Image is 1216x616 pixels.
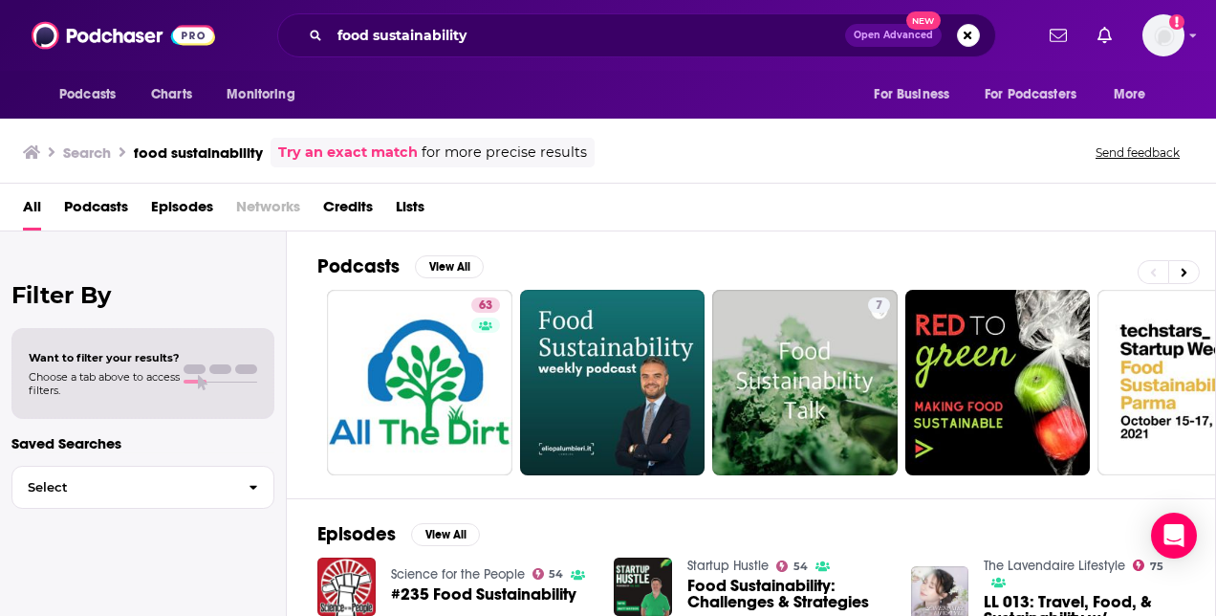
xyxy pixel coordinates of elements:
[776,561,808,572] a: 54
[59,81,116,108] span: Podcasts
[614,558,672,616] img: Food Sustainability: Challenges & Strategies
[712,290,898,475] a: 7
[845,24,942,47] button: Open AdvancedNew
[411,523,480,546] button: View All
[391,566,525,583] a: Science for the People
[1142,14,1184,56] img: User Profile
[64,191,128,231] a: Podcasts
[134,143,263,162] h3: food sustainability
[278,142,418,164] a: Try an exact match
[327,290,512,475] a: 63
[1142,14,1184,56] button: Show profile menu
[479,297,492,316] span: 63
[1042,19,1075,52] a: Show notifications dropdown
[1150,562,1163,571] span: 75
[868,297,890,313] a: 7
[687,578,888,610] a: Food Sustainability: Challenges & Strategies
[985,81,1076,108] span: For Podcasters
[236,191,300,231] span: Networks
[317,522,396,546] h2: Episodes
[213,77,319,113] button: open menu
[317,558,376,616] img: #235 Food Sustainability
[317,254,400,278] h2: Podcasts
[984,558,1125,574] a: The Lavendaire Lifestyle
[12,481,233,494] span: Select
[422,142,587,164] span: for more precise results
[972,77,1104,113] button: open menu
[391,586,576,603] a: #235 Food Sustainability
[396,191,424,231] a: Lists
[11,434,274,452] p: Saved Searches
[227,81,294,108] span: Monitoring
[151,81,192,108] span: Charts
[11,466,274,509] button: Select
[854,31,933,40] span: Open Advanced
[1151,513,1197,559] div: Open Intercom Messenger
[11,281,274,309] h2: Filter By
[1133,560,1163,571] a: 75
[323,191,373,231] a: Credits
[793,562,808,571] span: 54
[63,143,111,162] h3: Search
[876,297,882,316] span: 7
[687,558,769,574] a: Startup Hustle
[23,191,41,231] a: All
[471,297,500,313] a: 63
[860,77,973,113] button: open menu
[906,11,941,30] span: New
[151,191,213,231] a: Episodes
[1142,14,1184,56] span: Logged in as Shift_2
[1090,144,1185,161] button: Send feedback
[46,77,141,113] button: open menu
[532,568,564,580] a: 54
[1169,14,1184,30] svg: Add a profile image
[330,20,845,51] input: Search podcasts, credits, & more...
[139,77,204,113] a: Charts
[317,522,480,546] a: EpisodesView All
[1114,81,1146,108] span: More
[1100,77,1170,113] button: open menu
[29,351,180,364] span: Want to filter your results?
[277,13,996,57] div: Search podcasts, credits, & more...
[32,17,215,54] img: Podchaser - Follow, Share and Rate Podcasts
[1090,19,1119,52] a: Show notifications dropdown
[317,254,484,278] a: PodcastsView All
[415,255,484,278] button: View All
[549,570,563,579] span: 54
[874,81,949,108] span: For Business
[29,370,180,397] span: Choose a tab above to access filters.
